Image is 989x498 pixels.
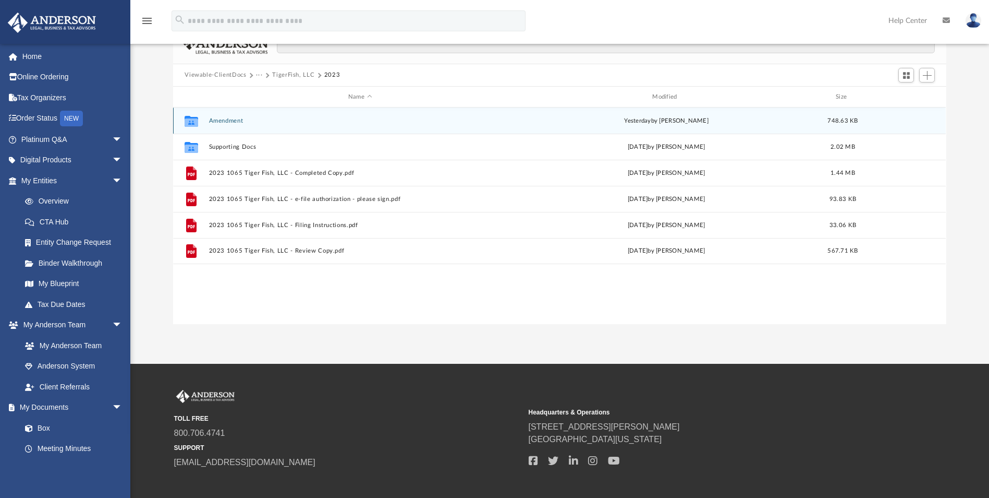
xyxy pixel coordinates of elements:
[898,68,914,82] button: Switch to Grid View
[15,274,133,294] a: My Blueprint
[828,248,858,254] span: 567.71 KB
[829,196,856,202] span: 93.83 KB
[529,422,680,431] a: [STREET_ADDRESS][PERSON_NAME]
[15,232,138,253] a: Entity Change Request
[174,443,521,453] small: SUPPORT
[828,118,858,124] span: 748.63 KB
[112,170,133,192] span: arrow_drop_down
[15,294,138,315] a: Tax Due Dates
[112,129,133,150] span: arrow_drop_down
[174,390,237,404] img: Anderson Advisors Platinum Portal
[7,150,138,171] a: Digital Productsarrow_drop_down
[174,429,225,437] a: 800.706.4741
[919,68,935,82] button: Add
[7,315,133,336] a: My Anderson Teamarrow_drop_down
[831,144,855,150] span: 2.02 MB
[209,248,511,255] button: 2023 1065 Tiger Fish, LLC - Review Copy.pdf
[5,13,99,33] img: Anderson Advisors Platinum Portal
[178,92,204,102] div: id
[15,211,138,232] a: CTA Hub
[516,247,817,256] div: [DATE] by [PERSON_NAME]
[174,414,521,423] small: TOLL FREE
[209,144,511,150] button: Supporting Docs
[515,92,817,102] div: Modified
[516,169,817,178] div: [DATE] by [PERSON_NAME]
[529,408,876,417] small: Headquarters & Operations
[829,222,856,228] span: 33.06 KB
[209,117,511,124] button: Amendment
[141,15,153,27] i: menu
[15,418,128,438] a: Box
[112,315,133,336] span: arrow_drop_down
[209,92,511,102] div: Name
[15,376,133,397] a: Client Referrals
[529,435,662,444] a: [GEOGRAPHIC_DATA][US_STATE]
[516,221,817,230] div: [DATE] by [PERSON_NAME]
[7,67,138,88] a: Online Ordering
[15,356,133,377] a: Anderson System
[256,70,263,80] button: ···
[60,111,83,126] div: NEW
[15,459,128,480] a: Forms Library
[174,14,186,26] i: search
[966,13,981,28] img: User Pic
[625,118,651,124] span: yesterday
[209,196,511,203] button: 2023 1065 Tiger Fish, LLC - e-file authorization - please sign.pdf
[869,92,942,102] div: id
[15,253,138,274] a: Binder Walkthrough
[516,143,817,152] div: [DATE] by [PERSON_NAME]
[141,20,153,27] a: menu
[7,397,133,418] a: My Documentsarrow_drop_down
[822,92,864,102] div: Size
[209,170,511,176] button: 2023 1065 Tiger Fish, LLC - Completed Copy.pdf
[7,46,138,67] a: Home
[112,397,133,419] span: arrow_drop_down
[7,129,138,150] a: Platinum Q&Aarrow_drop_down
[174,458,315,467] a: [EMAIL_ADDRESS][DOMAIN_NAME]
[7,170,138,191] a: My Entitiesarrow_drop_down
[324,70,340,80] button: 2023
[112,150,133,171] span: arrow_drop_down
[15,335,128,356] a: My Anderson Team
[173,108,946,324] div: grid
[272,70,314,80] button: TigerFish, LLC
[831,170,855,176] span: 1.44 MB
[209,222,511,229] button: 2023 1065 Tiger Fish, LLC - Filing Instructions.pdf
[185,70,246,80] button: Viewable-ClientDocs
[516,116,817,126] div: by [PERSON_NAME]
[7,87,138,108] a: Tax Organizers
[15,191,138,212] a: Overview
[516,195,817,204] div: [DATE] by [PERSON_NAME]
[7,108,138,129] a: Order StatusNEW
[15,438,133,459] a: Meeting Minutes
